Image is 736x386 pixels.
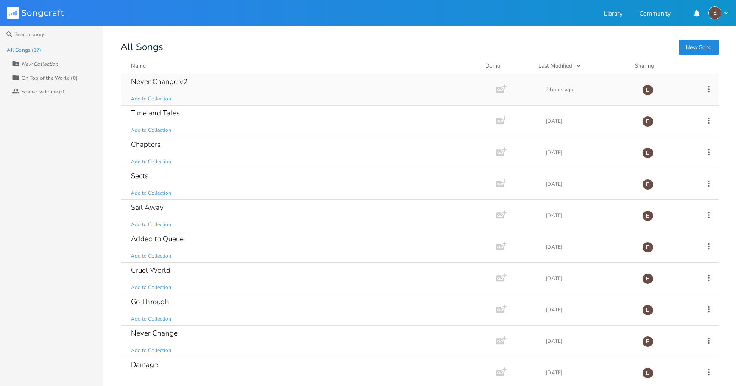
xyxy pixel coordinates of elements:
div: [DATE] [546,307,632,312]
a: Library [604,11,622,18]
div: edward [642,84,653,96]
div: [DATE] [546,244,632,249]
a: Community [640,11,671,18]
div: edward [642,367,653,379]
button: Last Modified [538,62,625,70]
span: Add to Collection [131,378,171,386]
div: [DATE] [546,150,632,155]
span: Add to Collection [131,315,171,323]
div: edward [642,116,653,127]
span: Add to Collection [131,95,171,103]
span: Add to Collection [131,190,171,197]
div: Demo [485,62,528,70]
div: Shared with me (0) [22,89,66,94]
button: Name [131,62,475,70]
div: All Songs [121,43,719,51]
div: [DATE] [546,213,632,218]
div: edward [642,305,653,316]
div: [DATE] [546,181,632,187]
div: Sail Away [131,204,164,211]
div: edward [708,6,721,19]
div: edward [642,336,653,347]
div: Name [131,62,146,70]
div: Cruel World [131,267,170,274]
span: Add to Collection [131,127,171,134]
div: On Top of the World (0) [22,75,77,81]
div: All Songs (17) [7,47,41,53]
div: Added to Queue [131,235,184,243]
span: Add to Collection [131,158,171,165]
div: [DATE] [546,370,632,375]
span: Add to Collection [131,252,171,260]
div: New Collection [22,62,58,67]
span: Add to Collection [131,347,171,354]
div: edward [642,179,653,190]
div: Sharing [635,62,687,70]
button: E [708,6,729,19]
div: edward [642,210,653,221]
div: Never Change v2 [131,78,188,85]
div: Chapters [131,141,161,148]
span: Add to Collection [131,284,171,291]
div: Time and Tales [131,109,180,117]
div: Never Change [131,330,178,337]
div: edward [642,273,653,284]
div: Damage [131,361,158,368]
div: [DATE] [546,118,632,124]
div: 2 hours ago [546,87,632,92]
span: Add to Collection [131,221,171,228]
div: [DATE] [546,339,632,344]
div: Sects [131,172,148,180]
div: [DATE] [546,276,632,281]
div: edward [642,242,653,253]
button: New Song [679,40,719,55]
div: edward [642,147,653,159]
div: Last Modified [538,62,572,70]
div: Go Through [131,298,169,305]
